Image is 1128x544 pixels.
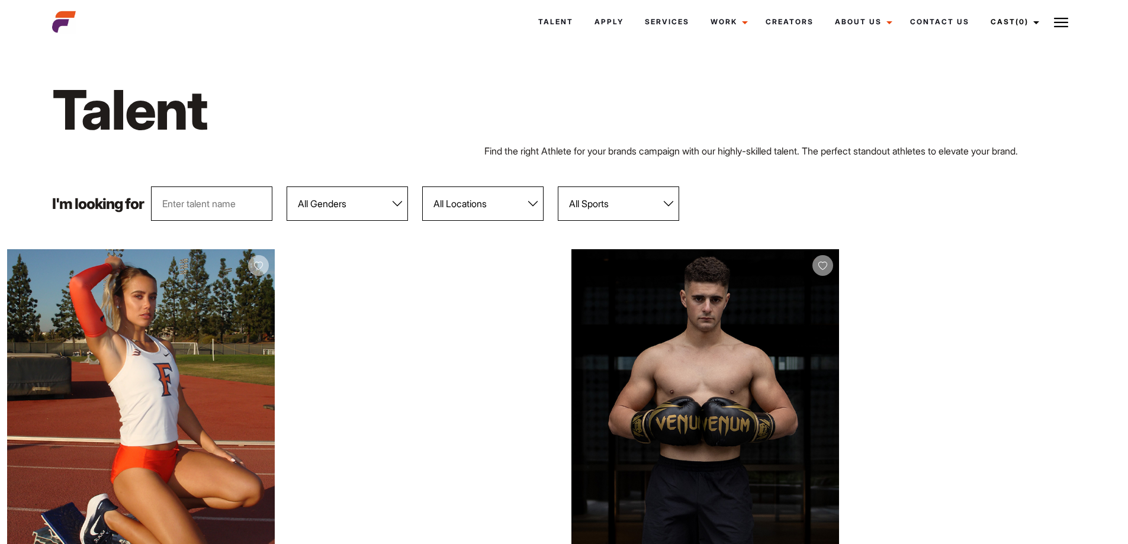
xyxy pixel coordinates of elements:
[824,6,899,38] a: About Us
[755,6,824,38] a: Creators
[980,6,1046,38] a: Cast(0)
[151,186,272,221] input: Enter talent name
[1054,15,1068,30] img: Burger icon
[584,6,634,38] a: Apply
[634,6,700,38] a: Services
[484,144,1075,158] p: Find the right Athlete for your brands campaign with our highly-skilled talent. The perfect stand...
[899,6,980,38] a: Contact Us
[52,76,643,144] h1: Talent
[52,197,144,211] p: I'm looking for
[1015,17,1029,26] span: (0)
[700,6,755,38] a: Work
[528,6,584,38] a: Talent
[52,10,76,34] img: cropped-aefm-brand-fav-22-square.png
